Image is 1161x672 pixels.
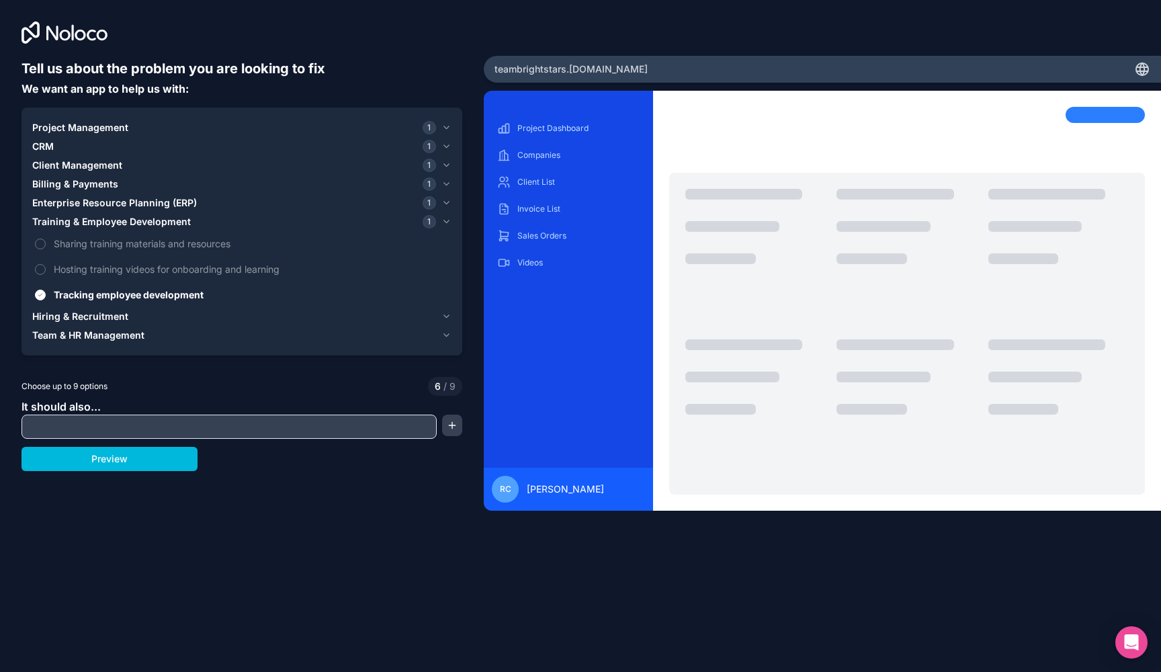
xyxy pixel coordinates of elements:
span: 1 [423,121,436,134]
span: 1 [423,140,436,153]
button: Billing & Payments1 [32,175,451,194]
div: scrollable content [494,118,642,457]
span: Enterprise Resource Planning (ERP) [32,196,197,210]
button: Preview [21,447,198,471]
button: Sharing training materials and resources [35,239,46,249]
span: 9 [441,380,456,393]
span: [PERSON_NAME] [527,482,604,496]
span: Choose up to 9 options [21,380,107,392]
span: teambrightstars .[DOMAIN_NAME] [494,62,648,76]
span: Tracking employee development [54,288,449,302]
span: 1 [423,159,436,172]
button: Team & HR Management [32,326,451,345]
span: Training & Employee Development [32,215,191,228]
p: Client List [517,177,640,187]
div: Training & Employee Development1 [32,231,451,307]
button: Hosting training videos for onboarding and learning [35,264,46,275]
button: Client Management1 [32,156,451,175]
span: It should also... [21,400,101,413]
span: 1 [423,196,436,210]
h6: Tell us about the problem you are looking to fix [21,59,462,78]
span: 1 [423,215,436,228]
span: 6 [435,380,441,393]
span: We want an app to help us with: [21,82,189,95]
button: Tracking employee development [35,290,46,300]
span: Client Management [32,159,122,172]
button: CRM1 [32,137,451,156]
span: Sharing training materials and resources [54,237,449,251]
span: 1 [423,177,436,191]
p: Companies [517,150,640,161]
span: Hosting training videos for onboarding and learning [54,262,449,276]
button: Training & Employee Development1 [32,212,451,231]
button: Project Management1 [32,118,451,137]
span: Hiring & Recruitment [32,310,128,323]
span: Team & HR Management [32,329,144,342]
span: CRM [32,140,54,153]
p: Project Dashboard [517,123,640,134]
span: RC [500,484,511,495]
span: Project Management [32,121,128,134]
span: Billing & Payments [32,177,118,191]
p: Invoice List [517,204,640,214]
p: Sales Orders [517,230,640,241]
p: Videos [517,257,640,268]
span: / [443,380,447,392]
div: Open Intercom Messenger [1115,626,1148,659]
button: Enterprise Resource Planning (ERP)1 [32,194,451,212]
button: Hiring & Recruitment [32,307,451,326]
